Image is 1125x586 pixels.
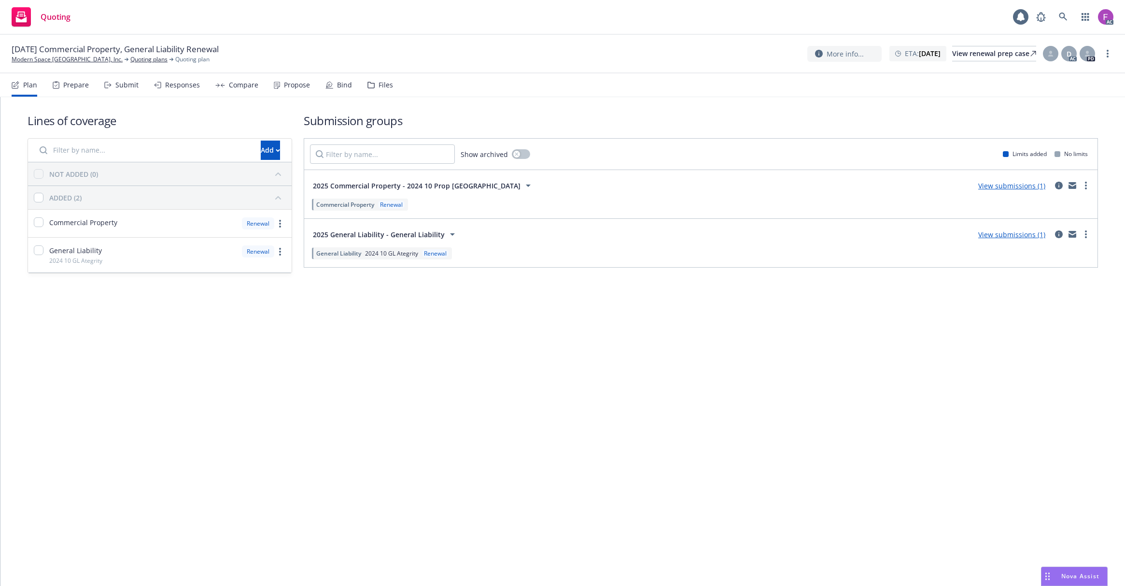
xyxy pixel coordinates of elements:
button: ADDED (2) [49,190,286,205]
a: mail [1067,229,1078,240]
a: Quoting [8,3,74,30]
a: circleInformation [1053,229,1065,240]
div: Renewal [422,249,449,257]
button: More info... [807,46,882,62]
div: Files [379,81,393,89]
span: General Liability [49,245,102,256]
div: Renewal [378,200,405,209]
a: more [1080,180,1092,191]
a: Quoting plans [130,55,168,64]
div: Responses [165,81,200,89]
span: Commercial Property [49,217,117,228]
span: D [1067,49,1071,59]
div: No limits [1055,150,1088,158]
div: Plan [23,81,37,89]
span: Show archived [461,149,508,159]
a: more [1080,229,1092,240]
a: circleInformation [1053,180,1065,191]
a: more [1102,48,1113,59]
span: Nova Assist [1061,572,1099,580]
div: ADDED (2) [49,193,82,203]
div: Bind [337,81,352,89]
div: Submit [115,81,139,89]
span: 2025 Commercial Property - 2024 10 Prop [GEOGRAPHIC_DATA] [313,181,520,191]
span: Commercial Property [316,200,374,209]
a: more [274,218,286,229]
span: More info... [827,49,864,59]
a: mail [1067,180,1078,191]
span: [DATE] Commercial Property, General Liability Renewal [12,43,219,55]
input: Filter by name... [34,141,255,160]
button: 2025 Commercial Property - 2024 10 Prop [GEOGRAPHIC_DATA] [310,176,537,195]
div: Compare [229,81,258,89]
span: ETA : [905,48,941,58]
a: Report a Bug [1031,7,1051,27]
span: 2024 10 GL Ategrity [365,249,418,257]
span: 2025 General Liability - General Liability [313,229,445,240]
div: Add [261,141,280,159]
span: 2024 10 GL Ategrity [49,257,102,265]
div: Drag to move [1041,567,1054,586]
div: Limits added [1003,150,1047,158]
span: Quoting [41,13,70,21]
div: Prepare [63,81,89,89]
span: General Liability [316,249,361,257]
img: photo [1098,9,1113,25]
a: Search [1054,7,1073,27]
button: Nova Assist [1041,567,1108,586]
button: Add [261,141,280,160]
input: Filter by name... [310,144,455,164]
a: more [274,246,286,257]
strong: [DATE] [919,49,941,58]
a: View submissions (1) [978,230,1045,239]
button: 2025 General Liability - General Liability [310,225,461,244]
div: Renewal [242,217,274,229]
a: Modern Space [GEOGRAPHIC_DATA], Inc. [12,55,123,64]
button: NOT ADDED (0) [49,166,286,182]
span: Quoting plan [175,55,210,64]
div: NOT ADDED (0) [49,169,98,179]
div: Propose [284,81,310,89]
a: View submissions (1) [978,181,1045,190]
a: View renewal prep case [952,46,1036,61]
div: Renewal [242,245,274,257]
h1: Submission groups [304,113,1098,129]
a: Switch app [1076,7,1095,27]
h1: Lines of coverage [28,113,292,129]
